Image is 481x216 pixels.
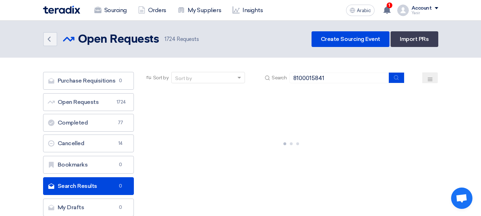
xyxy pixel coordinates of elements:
font: 1724 [164,36,175,42]
a: Search Results0 [43,177,134,195]
a: Import PRs [391,31,438,47]
a: Sourcing [89,2,132,18]
font: Sort by [175,75,192,81]
img: Teradix logo [43,6,80,14]
font: Sort by [153,75,169,81]
font: 1 [388,3,390,8]
a: Orders [132,2,172,18]
span: 1724 [116,99,125,106]
a: Open Requests1724 [43,93,134,111]
font: Arabic [357,7,371,14]
span: 0 [116,77,125,84]
span: 14 [116,140,125,147]
a: Bookmarks0 [43,156,134,174]
span: 0 [116,183,125,190]
font: Import PRs [400,36,429,42]
a: Open chat [451,188,472,209]
font: Search [272,75,287,81]
a: Insights [227,2,268,18]
font: Sourcing [104,7,127,14]
a: Completed77 [43,114,134,132]
a: Cancelled14 [43,135,134,152]
input: Search by title or reference number [289,73,389,83]
font: Requests [177,36,199,42]
font: Open Requests [78,34,159,45]
font: My Suppliers [188,7,221,14]
button: Arabic [346,5,375,16]
img: profile_test.png [397,5,409,16]
font: Create Sourcing Event [321,36,380,42]
span: 0 [116,204,125,211]
font: Account [412,5,432,11]
font: Yasir [412,11,420,15]
span: 0 [116,161,125,168]
a: My Suppliers [172,2,227,18]
a: Purchase Requisitions0 [43,72,134,90]
span: 77 [116,119,125,126]
font: Insights [242,7,263,14]
font: Orders [148,7,166,14]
